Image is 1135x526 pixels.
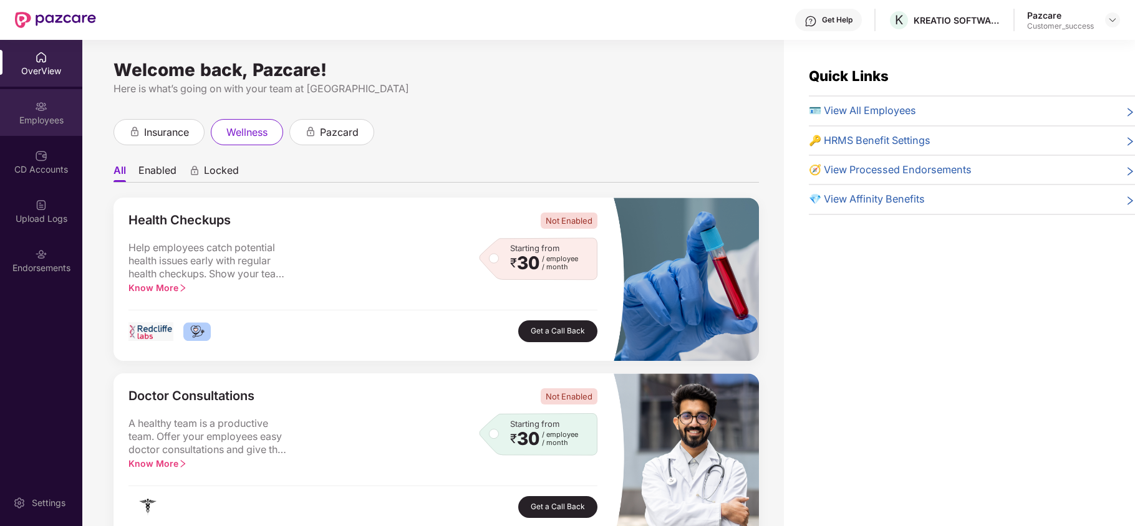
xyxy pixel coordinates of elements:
span: right [1125,105,1135,118]
span: 🪪 View All Employees [809,103,916,118]
span: / employee [542,255,578,263]
button: Get a Call Back [518,320,597,342]
button: Get a Call Back [518,496,597,518]
img: logo [183,322,211,341]
span: 🧭 View Processed Endorsements [809,162,972,178]
div: KREATIO SOFTWARE PRIVATE LIMITED [914,14,1001,26]
span: / employee [542,431,578,439]
img: masked_image [612,198,759,361]
img: svg+xml;base64,PHN2ZyBpZD0iU2V0dGluZy0yMHgyMCIgeG1sbnM9Imh0dHA6Ly93d3cudzMub3JnLzIwMDAvc3ZnIiB3aW... [13,497,26,509]
span: Know More [128,282,187,293]
li: All [113,164,126,182]
img: logo [138,498,157,517]
div: animation [305,126,316,137]
span: Doctor Consultations [128,388,254,404]
span: 🔑 HRMS Benefit Settings [809,133,930,148]
img: svg+xml;base64,PHN2ZyBpZD0iQ0RfQWNjb3VudHMiIGRhdGEtbmFtZT0iQ0QgQWNjb3VudHMiIHhtbG5zPSJodHRwOi8vd3... [35,150,47,162]
span: Starting from [510,243,559,253]
span: Help employees catch potential health issues early with regular health checkups. Show your team y... [128,241,291,281]
span: Starting from [510,419,559,429]
div: animation [129,126,140,137]
span: A healthy team is a productive team. Offer your employees easy doctor consultations and give the ... [128,417,291,457]
span: Not Enabled [541,388,597,404]
img: svg+xml;base64,PHN2ZyBpZD0iRW5kb3JzZW1lbnRzIiB4bWxucz0iaHR0cDovL3d3dy53My5vcmcvMjAwMC9zdmciIHdpZH... [35,248,47,261]
span: right [1125,135,1135,148]
div: Pazcare [1027,9,1094,21]
div: Get Help [822,15,852,25]
img: svg+xml;base64,PHN2ZyBpZD0iVXBsb2FkX0xvZ3MiIGRhdGEtbmFtZT0iVXBsb2FkIExvZ3MiIHhtbG5zPSJodHRwOi8vd3... [35,199,47,211]
span: wellness [226,125,268,140]
img: logo [128,322,173,341]
span: Not Enabled [541,213,597,229]
span: ₹ [510,434,517,444]
span: K [895,12,903,27]
span: / month [542,263,578,271]
span: right [178,284,187,292]
img: svg+xml;base64,PHN2ZyBpZD0iRW1wbG95ZWVzIiB4bWxucz0iaHR0cDovL3d3dy53My5vcmcvMjAwMC9zdmciIHdpZHRoPS... [35,100,47,113]
img: New Pazcare Logo [15,12,96,28]
li: Enabled [138,164,176,182]
span: 💎 View Affinity Benefits [809,191,925,207]
img: svg+xml;base64,PHN2ZyBpZD0iSG9tZSIgeG1sbnM9Imh0dHA6Ly93d3cudzMub3JnLzIwMDAvc3ZnIiB3aWR0aD0iMjAiIG... [35,51,47,64]
span: 30 [517,431,539,447]
img: svg+xml;base64,PHN2ZyBpZD0iSGVscC0zMngzMiIgeG1sbnM9Imh0dHA6Ly93d3cudzMub3JnLzIwMDAvc3ZnIiB3aWR0aD... [804,15,817,27]
div: Settings [28,497,69,509]
span: ₹ [510,258,517,268]
span: Health Checkups [128,213,231,229]
span: 30 [517,255,539,271]
div: Welcome back, Pazcare! [113,65,759,75]
div: animation [189,165,200,176]
span: Know More [128,458,187,469]
span: / month [542,439,578,447]
span: Quick Links [809,67,889,84]
span: Locked [204,164,239,182]
span: right [1125,194,1135,207]
span: right [1125,165,1135,178]
div: Here is what’s going on with your team at [GEOGRAPHIC_DATA] [113,81,759,97]
img: svg+xml;base64,PHN2ZyBpZD0iRHJvcGRvd24tMzJ4MzIiIHhtbG5zPSJodHRwOi8vd3d3LnczLm9yZy8yMDAwL3N2ZyIgd2... [1108,15,1118,25]
span: right [178,459,187,468]
span: pazcard [320,125,359,140]
span: insurance [144,125,189,140]
div: Customer_success [1027,21,1094,31]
